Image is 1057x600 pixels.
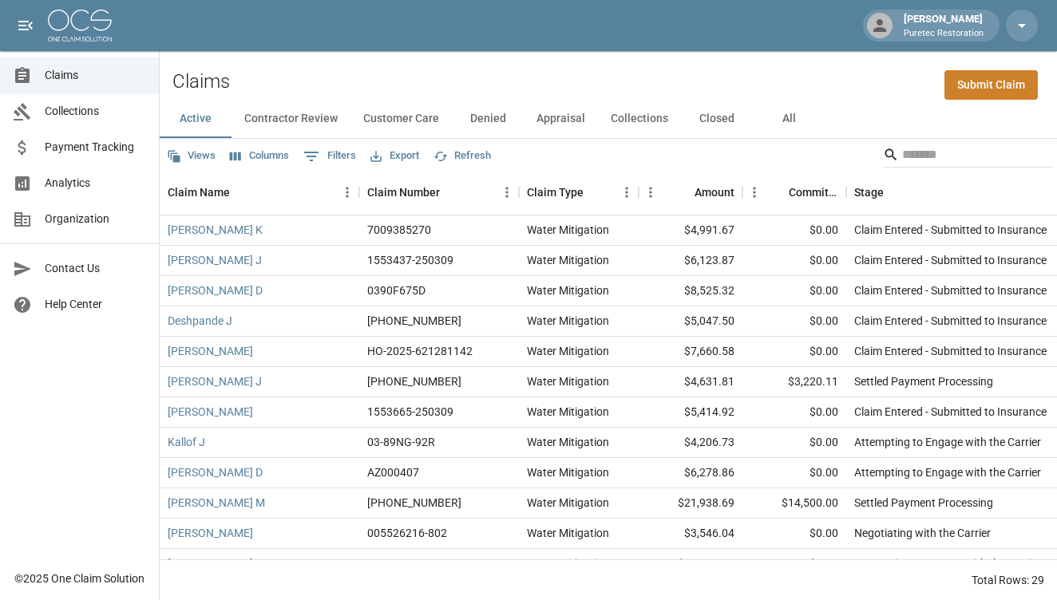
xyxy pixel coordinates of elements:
div: Claim Number [359,170,519,215]
div: $0.00 [742,519,846,549]
button: Sort [766,181,789,203]
div: $0.00 [742,458,846,488]
a: [PERSON_NAME] K [168,222,263,238]
span: Contact Us [45,260,146,277]
div: Claim Entered - Submitted to Insurance [854,313,1047,329]
button: Sort [884,181,906,203]
button: Menu [639,180,663,204]
div: © 2025 One Claim Solution [14,570,144,586]
div: Water Mitigation [527,222,609,238]
div: $3,220.11 [742,367,846,397]
div: 1553665-250309 [367,404,453,420]
a: [PERSON_NAME] J [168,373,262,389]
div: Negotiating with the Carrier [854,525,991,541]
a: Kallof J [168,434,205,450]
div: $4,631.81 [639,367,742,397]
div: $4,991.67 [639,215,742,246]
div: $6,278.86 [639,458,742,488]
span: Claims [45,67,146,84]
button: All [753,100,825,138]
div: 300-0558954-2025 [367,373,461,389]
div: $14,500.00 [742,488,846,519]
span: Help Center [45,296,146,313]
button: Select columns [226,144,293,168]
div: $5,414.92 [639,397,742,428]
div: Committed Amount [789,170,838,215]
span: Payment Tracking [45,139,146,156]
button: Contractor Review [232,100,350,138]
button: Denied [452,100,524,138]
div: dynamic tabs [160,100,1057,138]
div: Attempting to Engage with the Carrier [854,555,1041,571]
div: 01-009-253-462 [367,313,461,329]
div: Claim Entered - Submitted to Insurance [854,343,1047,359]
h2: Claims [172,70,230,93]
div: Search [883,142,1054,171]
div: 005526216-802 [367,525,447,541]
button: Appraisal [524,100,598,138]
button: Sort [584,181,606,203]
button: Show filters [299,144,360,169]
div: 1553437-250309 [367,252,453,268]
div: $0.00 [742,246,846,276]
div: Water Mitigation [527,404,609,420]
div: Amount [639,170,742,215]
a: [PERSON_NAME] [168,343,253,359]
div: $0.00 [742,428,846,458]
div: $0.00 [742,215,846,246]
div: Attempting to Engage with the Carrier [854,464,1041,480]
div: Total Rows: 29 [972,572,1044,588]
div: Water Mitigation [527,555,609,571]
a: Submit Claim [944,70,1038,100]
div: Amount [695,170,734,215]
button: Views [163,144,220,168]
div: Water Mitigation [527,373,609,389]
button: Export [366,144,423,168]
span: Organization [45,211,146,227]
div: Claim Number [367,170,440,215]
div: Settled Payment Processing [854,495,993,511]
a: [PERSON_NAME] D [168,464,263,480]
div: $4,206.73 [639,428,742,458]
div: Stage [854,170,884,215]
div: Settled Payment Processing [854,373,993,389]
div: Claim Type [527,170,584,215]
a: [PERSON_NAME] M [168,495,265,511]
div: $0.00 [742,306,846,337]
div: $0.00 [742,276,846,306]
div: Water Mitigation [527,313,609,329]
div: Claim Entered - Submitted to Insurance [854,404,1047,420]
div: 0390F675D [367,282,426,298]
a: [PERSON_NAME] [168,525,253,541]
div: 300-0506533-2025 [367,495,461,511]
div: AZ000407 [367,464,419,480]
a: [PERSON_NAME] [168,555,253,571]
a: [PERSON_NAME] J [168,252,262,268]
div: Water Mitigation [527,282,609,298]
div: Committed Amount [742,170,846,215]
div: [PERSON_NAME] [897,11,990,40]
button: Active [160,100,232,138]
button: Menu [742,180,766,204]
div: Water Mitigation [527,525,609,541]
button: Sort [672,181,695,203]
div: Water Mitigation [527,252,609,268]
div: $38,729.41 [639,549,742,579]
div: Water Mitigation [527,434,609,450]
div: $0.00 [742,549,846,579]
p: Puretec Restoration [904,27,984,41]
div: Water Mitigation [527,495,609,511]
a: [PERSON_NAME] [168,404,253,420]
div: $7,660.58 [639,337,742,367]
div: $0.00 [742,397,846,428]
button: Closed [681,100,753,138]
div: $8,525.32 [639,276,742,306]
div: $3,546.04 [639,519,742,549]
div: 03-89NG-92R [367,434,435,450]
div: 03-89P6-10G [367,555,433,571]
a: Deshpande J [168,313,232,329]
img: ocs-logo-white-transparent.png [48,10,112,41]
a: [PERSON_NAME] D [168,282,263,298]
div: Claim Entered - Submitted to Insurance [854,222,1047,238]
div: Attempting to Engage with the Carrier [854,434,1041,450]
